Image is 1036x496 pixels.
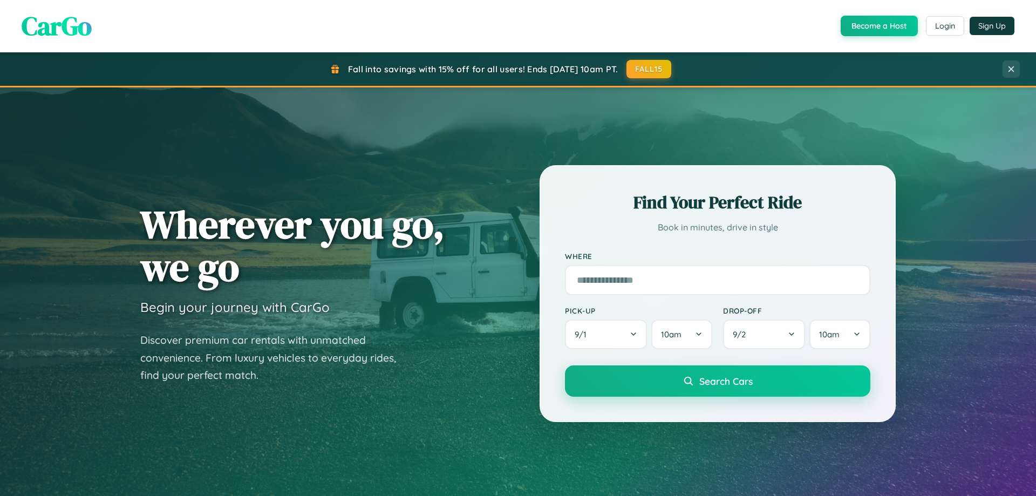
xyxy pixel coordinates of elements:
[970,17,1014,35] button: Sign Up
[661,329,681,339] span: 10am
[841,16,918,36] button: Become a Host
[140,203,445,288] h1: Wherever you go, we go
[733,329,751,339] span: 9 / 2
[140,331,410,384] p: Discover premium car rentals with unmatched convenience. From luxury vehicles to everyday rides, ...
[565,252,870,261] label: Where
[565,191,870,214] h2: Find Your Perfect Ride
[575,329,592,339] span: 9 / 1
[723,320,805,349] button: 9/2
[565,306,712,315] label: Pick-up
[348,64,618,74] span: Fall into savings with 15% off for all users! Ends [DATE] 10am PT.
[565,320,647,349] button: 9/1
[699,375,753,387] span: Search Cars
[565,220,870,235] p: Book in minutes, drive in style
[723,306,870,315] label: Drop-off
[140,299,330,315] h3: Begin your journey with CarGo
[626,60,672,78] button: FALL15
[651,320,712,349] button: 10am
[819,329,840,339] span: 10am
[22,8,92,44] span: CarGo
[926,16,964,36] button: Login
[809,320,870,349] button: 10am
[565,365,870,397] button: Search Cars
